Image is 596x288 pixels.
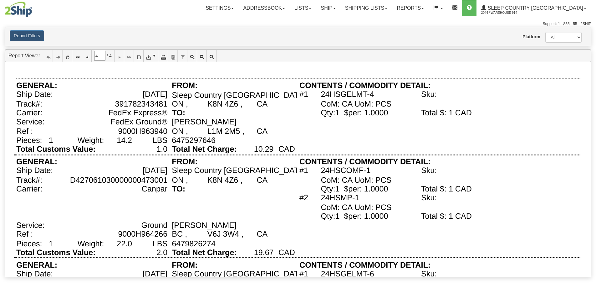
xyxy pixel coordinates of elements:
div: FROM: [172,261,197,270]
div: FROM: [172,81,197,90]
div: 2.0 [156,248,167,257]
a: Reports [392,0,429,16]
div: Service: [16,221,45,230]
div: Total $: 1 CAD [421,109,472,118]
div: Support: 1 - 855 - 55 - 2SHIP [5,21,591,27]
div: CA [257,100,267,109]
div: Weight: [78,239,104,248]
div: TO: [172,109,185,118]
div: Pieces: [16,239,42,248]
img: logo2044.jpg [5,2,32,17]
div: 19.67 [254,248,274,257]
div: Sleep Country [GEOGRAPHIC_DATA] [172,91,306,100]
div: 1 [49,136,53,145]
div: L1M 2M5 , [207,127,244,136]
div: 1 [49,239,53,248]
div: Sleep Country [GEOGRAPHIC_DATA] [172,166,306,175]
div: [PERSON_NAME] [172,221,237,230]
div: 391782343481 [115,100,168,109]
div: CA [257,230,267,238]
a: Sleep Country [GEOGRAPHIC_DATA] 2044 / Warehouse 914 [476,0,591,16]
div: #1 [299,90,308,99]
div: 9000H964266 [118,230,167,238]
div: Ground [141,221,167,230]
div: Total Customs Value: [16,145,96,154]
span: Sleep Country [GEOGRAPHIC_DATA] [486,5,583,11]
div: Sku: [421,270,437,279]
span: / [107,53,108,59]
div: #2 [299,194,308,202]
div: 1.0 [156,145,167,154]
button: Report Filters [10,30,44,41]
div: Total $: 1 CAD [421,212,472,221]
div: FROM: [172,157,197,166]
div: Canpar [142,185,167,194]
a: Previous Page [82,50,92,62]
a: Toggle FullPage/PageWidth [207,50,216,62]
div: [DATE] [143,90,167,99]
div: 10.29 [254,145,274,154]
span: 2044 / Warehouse 914 [481,10,528,16]
div: K8N 4Z6 , [207,100,242,109]
div: CoM: CA UoM: PCS [321,176,391,185]
div: CAD [278,145,295,154]
div: #1 [299,270,308,279]
div: Sku: [421,90,437,99]
iframe: chat widget [582,112,595,176]
div: Sku: [421,194,437,202]
div: GENERAL: [16,157,57,166]
div: #1 [299,166,308,175]
div: Carrier: [16,109,43,118]
div: Total Customs Value: [16,248,96,257]
div: ON , [172,100,188,109]
div: CoM: CA UoM: PCS [321,100,391,109]
a: Settings [201,0,238,16]
div: 22.0 [117,239,132,248]
div: BC , [172,230,187,238]
div: CAD [278,248,295,257]
div: TO: [172,185,185,194]
a: Addressbook [238,0,290,16]
a: Report Viewer [8,53,40,58]
div: 24HSGELMT-4 [321,90,374,99]
div: 6479826274 [172,239,216,248]
div: Qty:1 $per: 1.0000 [321,212,388,221]
label: Platform [522,34,536,40]
div: Sku: [421,166,437,175]
div: 24HSGELMT-6 [321,270,374,279]
a: Toggle Print Preview [134,50,144,62]
div: Total Net Charge: [172,248,237,257]
div: Total $: 1 CAD [421,185,472,194]
div: Carrier: [16,185,43,194]
div: Qty:1 $per: 1.0000 [321,109,388,118]
a: Print [158,50,168,62]
div: Track#: [16,100,42,109]
a: Ship [316,0,340,16]
div: Ship Date: [16,90,53,99]
div: [DATE] [143,270,167,279]
div: GENERAL: [16,81,57,90]
div: K8N 4Z6 , [207,176,242,185]
div: ON , [172,176,188,185]
div: Track#: [16,176,42,185]
div: FedEx Ground® [110,118,167,126]
div: 14.2 [117,136,132,145]
div: [PERSON_NAME] [172,118,237,126]
div: ON , [172,127,188,136]
div: Total Net Charge: [172,145,237,154]
div: V6J 3W4 , [207,230,243,238]
div: Ref : [16,127,33,136]
div: D427061030000000473001 [70,176,167,185]
a: Refresh [63,50,72,62]
div: CONTENTS / COMMODITY DETAIL: [299,261,430,270]
div: Ship Date: [16,166,53,175]
div: Qty:1 $per: 1.0000 [321,185,388,194]
span: 4 [109,53,112,59]
div: FedEx Express® [108,109,167,118]
div: CONTENTS / COMMODITY DETAIL: [299,157,430,166]
div: GENERAL: [16,261,57,270]
div: [DATE] [143,166,167,175]
div: LBS [153,136,168,145]
div: Ship Date: [16,270,53,279]
div: 9000H963940 [118,127,167,136]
